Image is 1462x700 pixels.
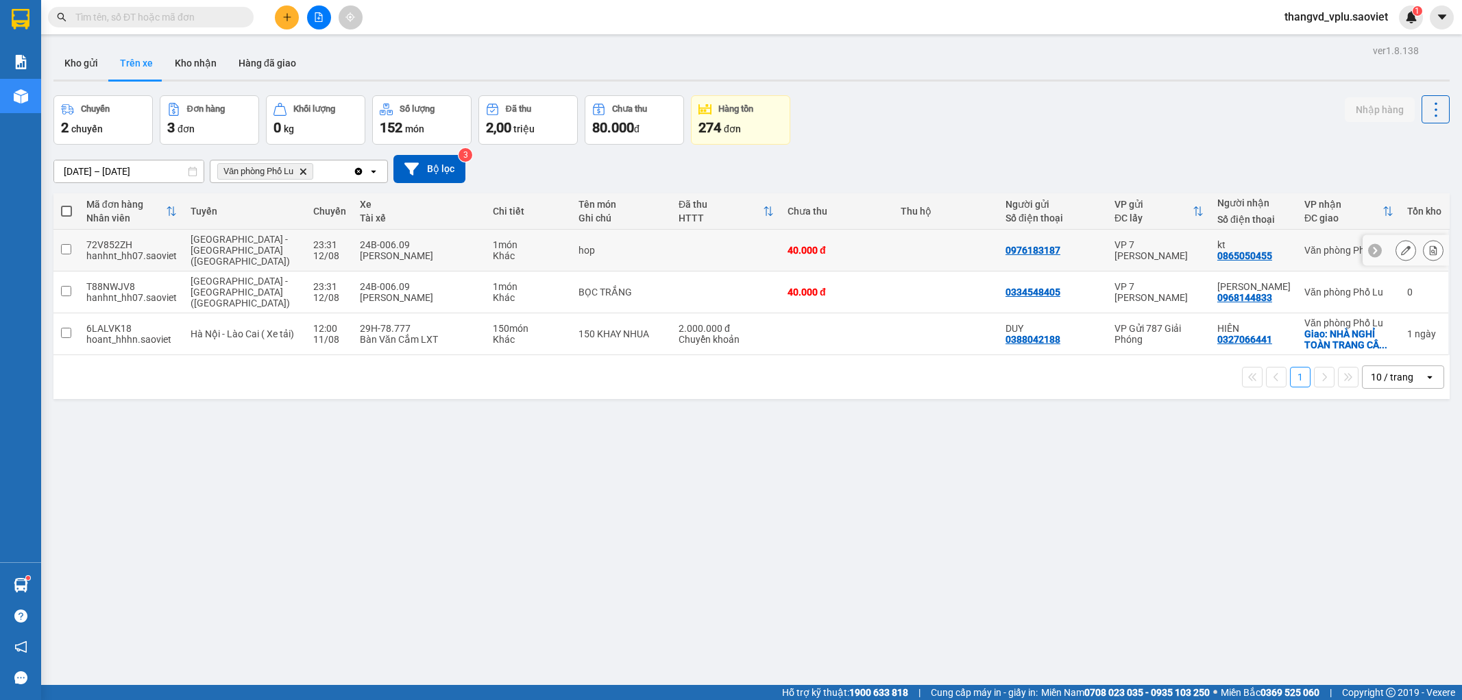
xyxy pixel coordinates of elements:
span: Hà Nội - Lào Cai ( Xe tải) [191,328,294,339]
div: 29H-78.777 [360,323,479,334]
div: kt [1217,239,1291,250]
div: 6LALVK18 [86,323,177,334]
div: Chuyến [313,206,346,217]
div: Văn phòng Phố Lu [1304,317,1393,328]
div: 1 món [493,239,565,250]
span: 2 [61,119,69,136]
div: 24B-006.09 [360,239,479,250]
div: VP gửi [1114,199,1193,210]
button: Nhập hàng [1345,97,1415,122]
div: 0865050455 [1217,250,1272,261]
div: Giao: NHÀ NGHỈ TOÀN TRANG CẦU BẮC NGẦM [1304,328,1393,350]
span: notification [14,640,27,653]
span: ... [1379,339,1387,350]
span: đơn [178,123,195,134]
div: HIÊN [1217,323,1291,334]
span: 0 [273,119,281,136]
th: Toggle SortBy [672,193,781,230]
span: 152 [380,119,402,136]
div: 10 / trang [1371,370,1413,384]
img: warehouse-icon [14,578,28,592]
input: Select a date range. [54,160,204,182]
span: question-circle [14,610,27,623]
span: file-add [314,12,324,22]
button: Đơn hàng3đơn [160,95,259,145]
span: 80.000 [592,119,634,136]
button: Chuyến2chuyến [53,95,153,145]
span: | [1330,685,1332,700]
div: 24B-006.09 [360,281,479,292]
span: ngày [1415,328,1436,339]
div: 1 món [493,281,565,292]
div: 0 [1407,287,1441,298]
div: HTTT [679,213,763,224]
span: message [14,671,27,684]
button: Trên xe [109,47,164,80]
div: T88NWJV8 [86,281,177,292]
div: 12/08 [313,292,346,303]
div: Số lượng [400,104,435,114]
div: hop [578,245,665,256]
div: 72V852ZH [86,239,177,250]
button: Số lượng152món [372,95,472,145]
img: logo-vxr [12,9,29,29]
button: file-add [307,5,331,29]
span: copyright [1386,688,1396,697]
div: 2.000.000 đ [679,323,774,334]
div: 1 [1407,328,1441,339]
button: 1 [1290,367,1311,387]
span: | [918,685,921,700]
button: Đã thu2,00 triệu [478,95,578,145]
div: ĐC lấy [1114,213,1193,224]
svg: Delete [299,167,307,176]
span: [GEOGRAPHIC_DATA] - [GEOGRAPHIC_DATA] ([GEOGRAPHIC_DATA]) [191,234,290,267]
th: Toggle SortBy [1108,193,1210,230]
button: Hàng đã giao [228,47,307,80]
div: Thu hộ [901,206,992,217]
div: 23:31 [313,239,346,250]
div: 0334548405 [1006,287,1060,298]
div: 40.000 đ [788,245,887,256]
div: VP 7 [PERSON_NAME] [1114,239,1204,261]
div: 0388042188 [1006,334,1060,345]
div: Sửa đơn hàng [1396,240,1416,261]
input: Tìm tên, số ĐT hoặc mã đơn [75,10,237,25]
input: Selected Văn phòng Phố Lu. [316,165,317,178]
div: 11/08 [313,334,346,345]
div: 0976183187 [1006,245,1060,256]
div: Khác [493,292,565,303]
th: Toggle SortBy [80,193,184,230]
div: Tồn kho [1407,206,1441,217]
img: icon-new-feature [1405,11,1417,23]
div: Xe [360,199,479,210]
strong: 0369 525 060 [1260,687,1319,698]
button: Chưa thu80.000đ [585,95,684,145]
div: Chưa thu [612,104,647,114]
div: 0327066441 [1217,334,1272,345]
sup: 1 [1413,6,1422,16]
div: 150 KHAY NHUA [578,328,665,339]
span: 3 [167,119,175,136]
div: Chi tiết [493,206,565,217]
div: Đã thu [506,104,531,114]
th: Toggle SortBy [1297,193,1400,230]
div: Tên món [578,199,665,210]
div: hanhnt_hh07.saoviet [86,250,177,261]
div: ver 1.8.138 [1373,43,1419,58]
div: Mạnh Hải [1217,281,1291,292]
div: [PERSON_NAME] [360,292,479,303]
div: Đơn hàng [187,104,225,114]
div: Khác [493,250,565,261]
span: ⚪️ [1213,690,1217,695]
div: Chuyển khoản [679,334,774,345]
div: [PERSON_NAME] [360,250,479,261]
div: 12:00 [313,323,346,334]
div: VP Gửi 787 Giải Phóng [1114,323,1204,345]
button: aim [339,5,363,29]
button: Bộ lọc [393,155,465,183]
span: search [57,12,66,22]
svg: Clear all [353,166,364,177]
div: Khác [493,334,565,345]
span: chuyến [71,123,103,134]
span: món [405,123,424,134]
